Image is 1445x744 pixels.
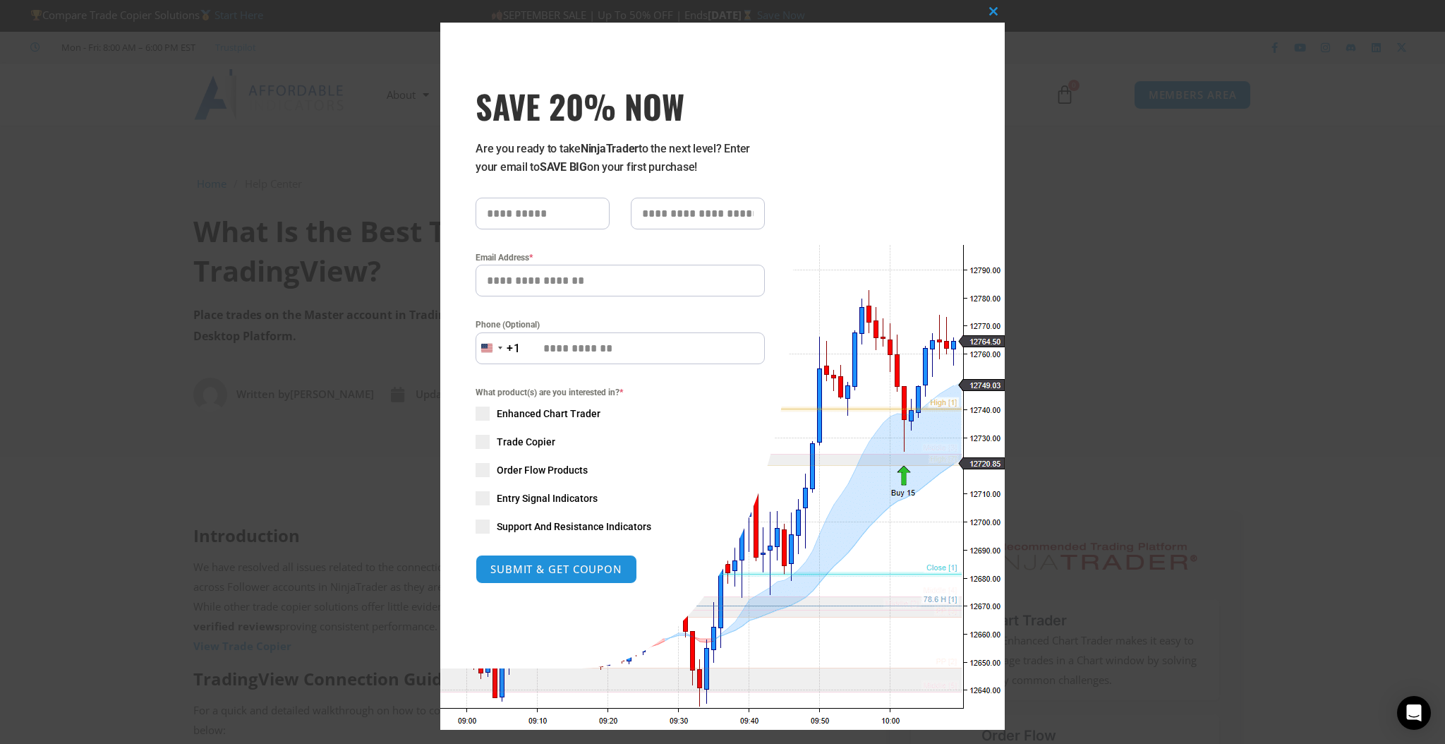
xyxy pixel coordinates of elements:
span: Trade Copier [497,435,555,449]
label: Phone (Optional) [476,318,765,332]
label: Entry Signal Indicators [476,491,765,505]
label: Order Flow Products [476,463,765,477]
p: Are you ready to take to the next level? Enter your email to on your first purchase! [476,140,765,176]
label: Enhanced Chart Trader [476,407,765,421]
span: What product(s) are you interested in? [476,385,765,400]
div: Open Intercom Messenger [1397,696,1431,730]
label: Support And Resistance Indicators [476,520,765,534]
span: Order Flow Products [497,463,588,477]
label: Trade Copier [476,435,765,449]
span: Entry Signal Indicators [497,491,598,505]
h3: SAVE 20% NOW [476,86,765,126]
span: Enhanced Chart Trader [497,407,600,421]
label: Email Address [476,251,765,265]
button: Selected country [476,332,521,364]
strong: NinjaTrader [581,142,639,155]
div: +1 [507,340,521,358]
strong: SAVE BIG [540,160,587,174]
button: SUBMIT & GET COUPON [476,555,637,584]
span: Support And Resistance Indicators [497,520,651,534]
